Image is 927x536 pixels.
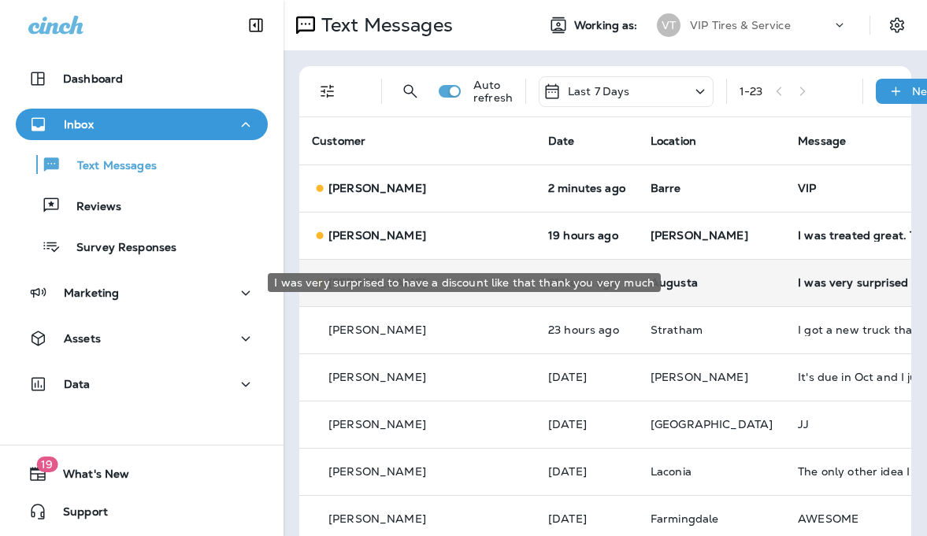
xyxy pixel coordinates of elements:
p: [PERSON_NAME] [328,229,426,242]
p: Dashboard [63,72,123,85]
button: Text Messages [16,148,268,181]
p: Text Messages [315,13,453,37]
p: [PERSON_NAME] [328,323,426,336]
p: Reviews [61,200,121,215]
span: [GEOGRAPHIC_DATA] [651,417,773,431]
button: Dashboard [16,63,268,94]
p: Text Messages [61,159,157,174]
div: I was very surprised to have a discount like that thank you very much [268,273,661,292]
p: Auto refresh [473,79,513,104]
p: [PERSON_NAME] [328,512,426,525]
span: Message [798,134,846,148]
button: Collapse Sidebar [234,9,278,41]
span: Date [548,134,575,148]
span: [PERSON_NAME] [651,228,748,242]
button: Filters [312,76,343,107]
p: Sep 4, 2025 11:43 AM [548,323,625,336]
p: Last 7 Days [568,85,630,98]
button: Support [16,496,268,527]
p: Sep 4, 2025 08:17 AM [548,465,625,478]
p: VIP Tires & Service [690,19,791,31]
span: Laconia [651,464,692,479]
button: Settings [883,11,911,39]
p: Sep 5, 2025 11:40 AM [548,182,625,194]
span: Barre [651,181,681,195]
p: [PERSON_NAME] [328,371,426,383]
span: [PERSON_NAME] [651,370,748,384]
p: Data [64,378,91,390]
span: Farmingdale [651,512,719,526]
span: Customer [312,134,365,148]
button: Search Messages [395,76,426,107]
button: Assets [16,323,268,354]
span: Augusta [651,275,698,290]
p: [PERSON_NAME] [328,418,426,431]
p: Sep 4, 2025 04:34 PM [548,229,625,242]
p: Inbox [64,118,94,131]
p: Sep 3, 2025 07:00 PM [548,512,625,525]
button: Marketing [16,277,268,309]
button: Reviews [16,189,268,222]
div: 1 - 23 [740,85,763,98]
span: Location [651,134,696,148]
button: 19What's New [16,458,268,490]
p: Assets [64,332,101,345]
button: Inbox [16,109,268,140]
span: 19 [36,457,57,472]
p: Marketing [64,286,119,299]
button: Data [16,368,268,400]
span: Support [47,505,108,524]
p: Sep 4, 2025 10:08 AM [548,418,625,431]
p: [PERSON_NAME] [328,465,426,478]
span: Working as: [574,19,641,32]
p: Sep 4, 2025 10:09 AM [548,371,625,383]
p: Survey Responses [61,241,176,256]
button: Survey Responses [16,230,268,263]
div: VT [657,13,680,37]
span: Stratham [651,323,703,337]
p: [PERSON_NAME] [328,182,426,194]
span: What's New [47,468,129,486]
